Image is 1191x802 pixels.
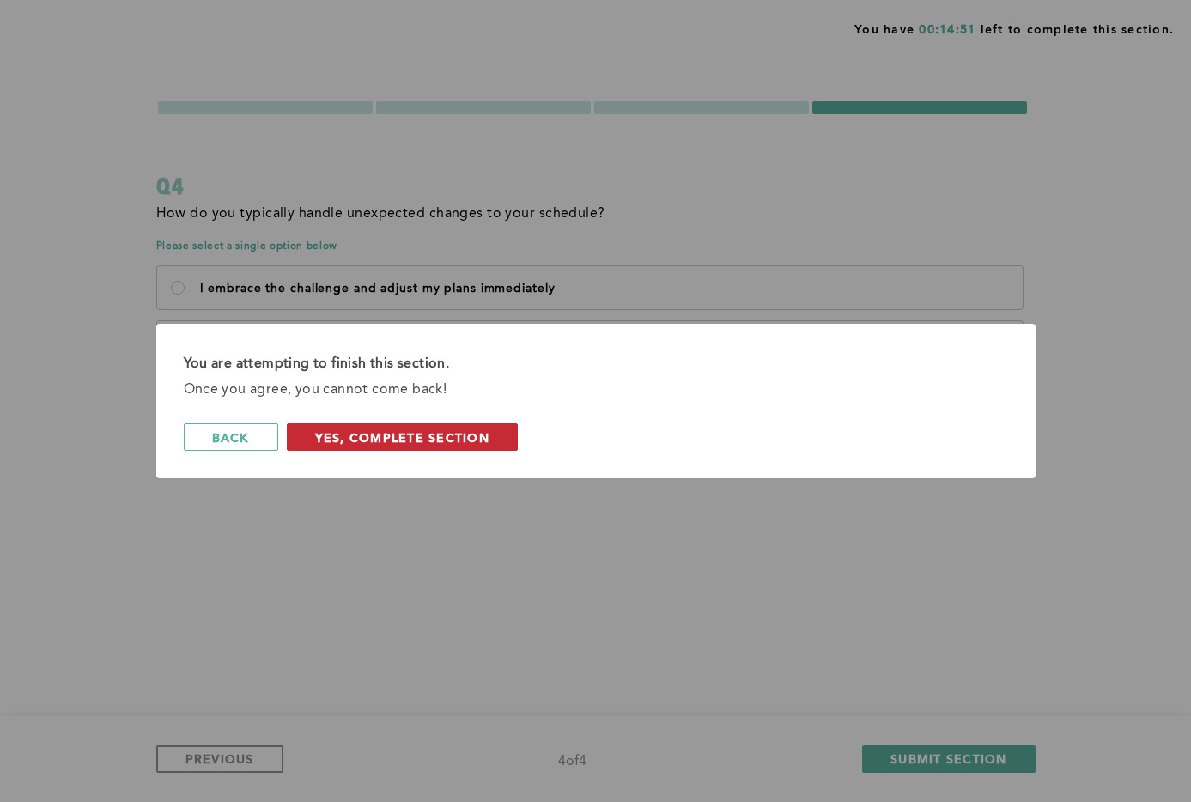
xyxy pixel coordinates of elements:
[184,351,1008,377] div: You are attempting to finish this section.
[315,429,489,446] span: Yes, Complete Section
[287,423,518,451] button: Yes, Complete Section
[184,377,1008,403] div: Once you agree, you cannot come back!
[212,429,250,446] span: back
[184,423,278,451] button: back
